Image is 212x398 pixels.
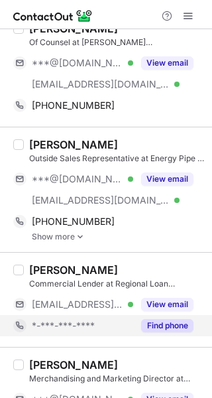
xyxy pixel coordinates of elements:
span: [EMAIL_ADDRESS][DOMAIN_NAME] [32,78,170,90]
button: Reveal Button [141,298,193,311]
div: Merchandising and Marketing Director at [DATE] World [29,373,204,385]
div: Of Counsel at [PERSON_NAME] [PERSON_NAME] LLC [29,36,204,48]
img: - [76,232,84,241]
button: Reveal Button [141,319,193,332]
div: [PERSON_NAME] [29,263,118,277]
span: [PHONE_NUMBER] [32,216,115,228]
span: ***@[DOMAIN_NAME] [32,57,123,69]
div: [PERSON_NAME] [29,138,118,151]
button: Reveal Button [141,56,193,70]
span: ***@[DOMAIN_NAME] [32,173,123,185]
span: [EMAIL_ADDRESS][DOMAIN_NAME] [32,298,123,310]
span: [PHONE_NUMBER] [32,99,115,111]
img: ContactOut v5.3.10 [13,8,93,24]
div: Outside Sales Representative at Energy Pipe & Supply [29,153,204,165]
span: [EMAIL_ADDRESS][DOMAIN_NAME] [32,194,170,206]
button: Reveal Button [141,172,193,186]
div: [PERSON_NAME] [29,358,118,371]
a: Show more [32,232,204,241]
div: Commercial Lender at Regional Loan Corporation [29,278,204,290]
